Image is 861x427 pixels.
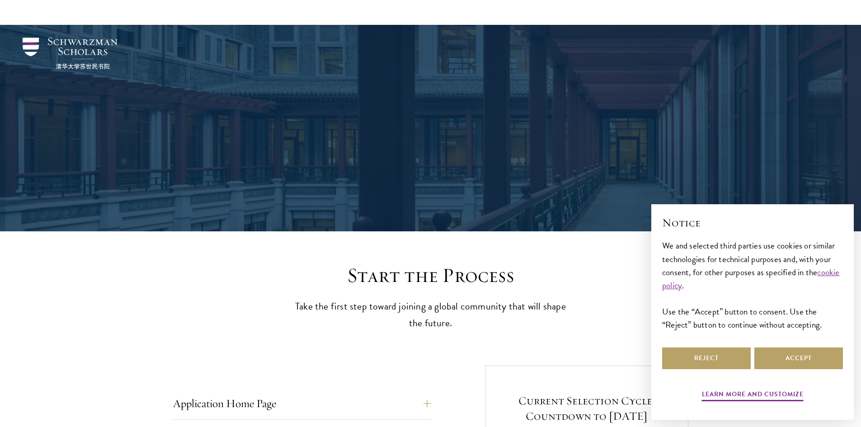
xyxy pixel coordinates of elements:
div: We and selected third parties use cookies or similar technologies for technical purposes and, wit... [662,239,843,331]
a: cookie policy [662,266,840,292]
img: Schwarzman Scholars [23,38,118,69]
h2: Notice [662,215,843,230]
button: Accept [754,347,843,369]
p: Take the first step toward joining a global community that will shape the future. [291,298,571,332]
button: Reject [662,347,751,369]
button: Learn more and customize [702,389,804,403]
button: Application Home Page [173,393,431,414]
h2: Start the Process [291,263,571,288]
